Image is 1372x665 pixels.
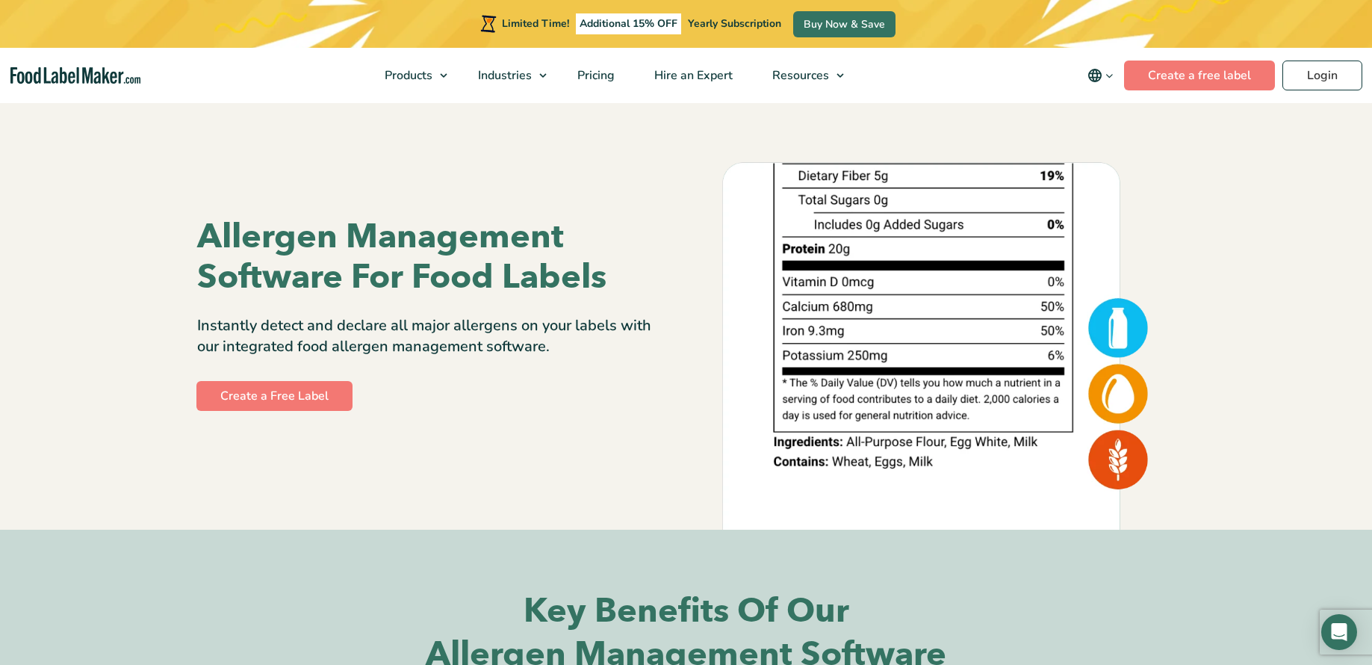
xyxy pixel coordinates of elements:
[474,67,533,84] span: Industries
[197,217,675,297] h1: Allergen Management Software For Food Labels
[380,67,434,84] span: Products
[768,67,831,84] span: Resources
[197,315,675,357] p: Instantly detect and declare all major allergens on your labels with our integrated food allergen...
[573,67,616,84] span: Pricing
[793,11,895,37] a: Buy Now & Save
[1321,614,1357,650] div: Open Intercom Messenger
[650,67,734,84] span: Hire an Expert
[196,381,353,411] a: Create a Free Label
[558,48,631,103] a: Pricing
[753,48,851,103] a: Resources
[1282,61,1362,90] a: Login
[502,16,569,31] span: Limited Time!
[576,13,681,34] span: Additional 15% OFF
[688,16,781,31] span: Yearly Subscription
[1124,61,1275,90] a: Create a free label
[635,48,749,103] a: Hire an Expert
[365,48,455,103] a: Products
[459,48,554,103] a: Industries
